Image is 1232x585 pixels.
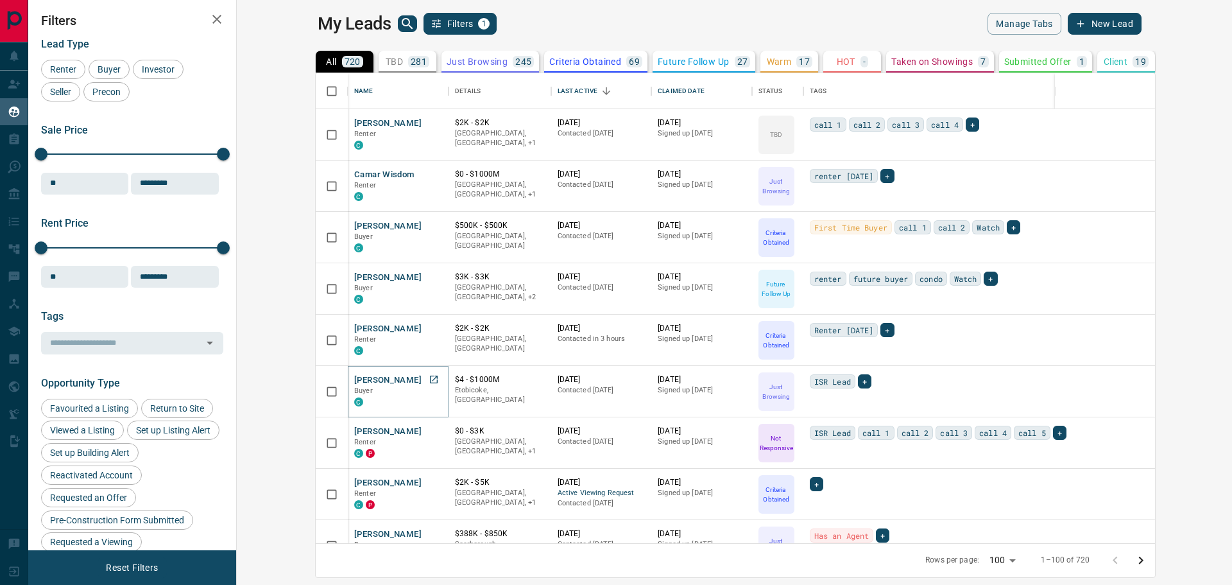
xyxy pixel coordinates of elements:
[558,272,646,283] p: [DATE]
[137,64,179,74] span: Investor
[46,448,134,458] span: Set up Building Alert
[1007,220,1020,234] div: +
[920,272,943,285] span: condo
[41,124,88,136] span: Sale Price
[891,57,973,66] p: Taken on Showings
[354,500,363,509] div: condos.ca
[1004,57,1072,66] p: Submitted Offer
[455,169,545,180] p: $0 - $1000M
[814,272,842,285] span: renter
[354,118,422,130] button: [PERSON_NAME]
[455,477,545,488] p: $2K - $5K
[658,426,746,437] p: [DATE]
[760,382,793,401] p: Just Browsing
[770,130,782,139] p: TBD
[515,57,531,66] p: 245
[354,243,363,252] div: condos.ca
[863,57,866,66] p: -
[455,528,545,539] p: $388K - $850K
[558,426,646,437] p: [DATE]
[424,13,497,35] button: Filters1
[558,477,646,488] p: [DATE]
[354,541,373,549] span: Buyer
[551,73,652,109] div: Last Active
[658,488,746,498] p: Signed up [DATE]
[814,118,842,131] span: call 1
[46,87,76,97] span: Seller
[853,272,909,285] span: future buyer
[354,323,422,335] button: [PERSON_NAME]
[558,231,646,241] p: Contacted [DATE]
[885,170,889,182] span: +
[133,60,184,79] div: Investor
[862,426,890,439] span: call 1
[658,334,746,344] p: Signed up [DATE]
[41,310,64,322] span: Tags
[925,555,979,566] p: Rows per page:
[354,438,376,446] span: Renter
[89,60,130,79] div: Buyer
[658,180,746,190] p: Signed up [DATE]
[1041,555,1090,566] p: 1–100 of 720
[558,528,646,539] p: [DATE]
[455,374,545,385] p: $4 - $1000M
[1128,548,1154,573] button: Go to next page
[814,375,851,388] span: ISR Lead
[46,425,119,435] span: Viewed a Listing
[988,13,1061,35] button: Manage Tabs
[455,272,545,283] p: $3K - $3K
[455,118,545,128] p: $2K - $2K
[83,82,130,101] div: Precon
[354,346,363,355] div: condos.ca
[658,118,746,128] p: [DATE]
[885,324,889,336] span: +
[760,485,793,504] p: Criteria Obtained
[954,272,977,285] span: Watch
[41,377,120,389] span: Opportunity Type
[348,73,449,109] div: Name
[760,228,793,247] p: Criteria Obtained
[966,118,979,132] div: +
[354,284,373,292] span: Buyer
[892,118,920,131] span: call 3
[899,221,927,234] span: call 1
[880,323,894,337] div: +
[558,437,646,447] p: Contacted [DATE]
[449,73,551,109] div: Details
[354,295,363,304] div: condos.ca
[837,57,855,66] p: HOT
[558,334,646,344] p: Contacted in 3 hours
[977,221,1000,234] span: Watch
[597,82,615,100] button: Sort
[880,169,894,183] div: +
[1057,426,1062,439] span: +
[201,334,219,352] button: Open
[980,57,986,66] p: 7
[853,118,881,131] span: call 2
[1011,221,1016,234] span: +
[558,283,646,293] p: Contacted [DATE]
[658,323,746,334] p: [DATE]
[455,426,545,437] p: $0 - $3K
[760,279,793,299] p: Future Follow Up
[386,57,403,66] p: TBD
[558,539,646,550] p: Contacted [DATE]
[658,220,746,231] p: [DATE]
[354,489,376,498] span: Renter
[737,57,748,66] p: 27
[760,536,793,555] p: Just Browsing
[41,532,142,552] div: Requested a Viewing
[366,449,375,458] div: property.ca
[41,217,89,229] span: Rent Price
[658,283,746,293] p: Signed up [DATE]
[455,323,545,334] p: $2K - $2K
[979,426,1007,439] span: call 4
[455,385,545,405] p: Etobicoke, [GEOGRAPHIC_DATA]
[41,511,193,530] div: Pre-Construction Form Submitted
[558,385,646,396] p: Contacted [DATE]
[558,488,646,499] span: Active Viewing Request
[326,57,336,66] p: All
[984,272,997,286] div: +
[814,170,874,182] span: renter [DATE]
[354,232,373,241] span: Buyer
